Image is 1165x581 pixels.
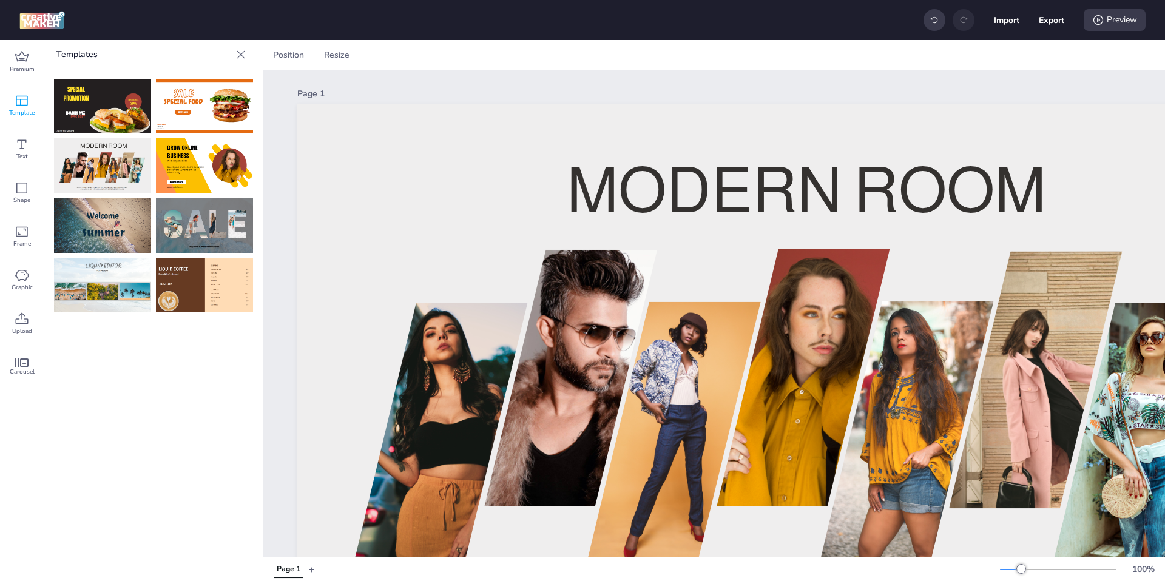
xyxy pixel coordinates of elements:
[297,87,1161,100] div: Page 1
[1039,7,1064,33] button: Export
[156,79,253,133] img: RDvpeV0.png
[268,559,309,580] div: Tabs
[156,198,253,252] img: NXLE4hq.png
[12,326,32,336] span: Upload
[994,7,1019,33] button: Import
[13,239,31,249] span: Frame
[10,367,35,377] span: Carousel
[156,138,253,193] img: 881XAHt.png
[322,49,352,61] span: Resize
[309,559,315,580] button: +
[277,564,300,575] div: Page 1
[1084,9,1146,31] div: Preview
[54,258,151,312] img: P4qF5We.png
[156,258,253,312] img: WX2aUtf.png
[567,155,1046,226] span: Modern room
[54,198,151,252] img: wiC1eEj.png
[12,283,33,292] span: Graphic
[16,152,28,161] span: Text
[10,64,35,74] span: Premium
[54,138,151,193] img: ypUE7hH.png
[56,40,231,69] p: Templates
[1129,563,1158,576] div: 100 %
[19,11,65,29] img: logo Creative Maker
[9,108,35,118] span: Template
[271,49,306,61] span: Position
[13,195,30,205] span: Shape
[54,79,151,133] img: zNDi6Os.png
